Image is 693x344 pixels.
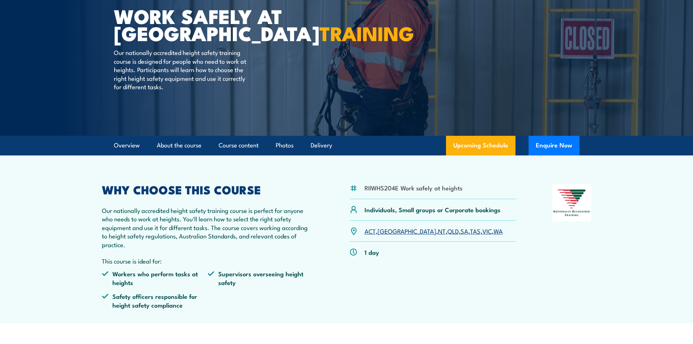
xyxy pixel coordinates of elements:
[438,226,446,235] a: NT
[276,136,294,155] a: Photos
[461,226,468,235] a: SA
[102,206,314,249] p: Our nationally accredited height safety training course is perfect for anyone who needs to work a...
[319,17,414,48] strong: TRAINING
[102,269,208,286] li: Workers who perform tasks at heights
[365,183,462,192] li: RIIWHS204E Work safely at heights
[102,184,314,194] h2: WHY CHOOSE THIS COURSE
[114,48,247,91] p: Our nationally accredited height safety training course is designed for people who need to work a...
[365,205,501,214] p: Individuals, Small groups or Corporate bookings
[102,257,314,265] p: This course is ideal for:
[470,226,481,235] a: TAS
[219,136,259,155] a: Course content
[157,136,202,155] a: About the course
[365,226,376,235] a: ACT
[529,136,580,155] button: Enquire Now
[311,136,332,155] a: Delivery
[114,136,140,155] a: Overview
[365,227,503,235] p: , , , , , , ,
[378,226,436,235] a: [GEOGRAPHIC_DATA]
[208,269,314,286] li: Supervisors overseeing height safety
[494,226,503,235] a: WA
[446,136,515,155] a: Upcoming Schedule
[447,226,459,235] a: QLD
[102,292,208,309] li: Safety officers responsible for height safety compliance
[482,226,492,235] a: VIC
[365,248,379,256] p: 1 day
[552,184,592,221] img: Nationally Recognised Training logo.
[114,7,294,41] h1: Work Safely at [GEOGRAPHIC_DATA]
